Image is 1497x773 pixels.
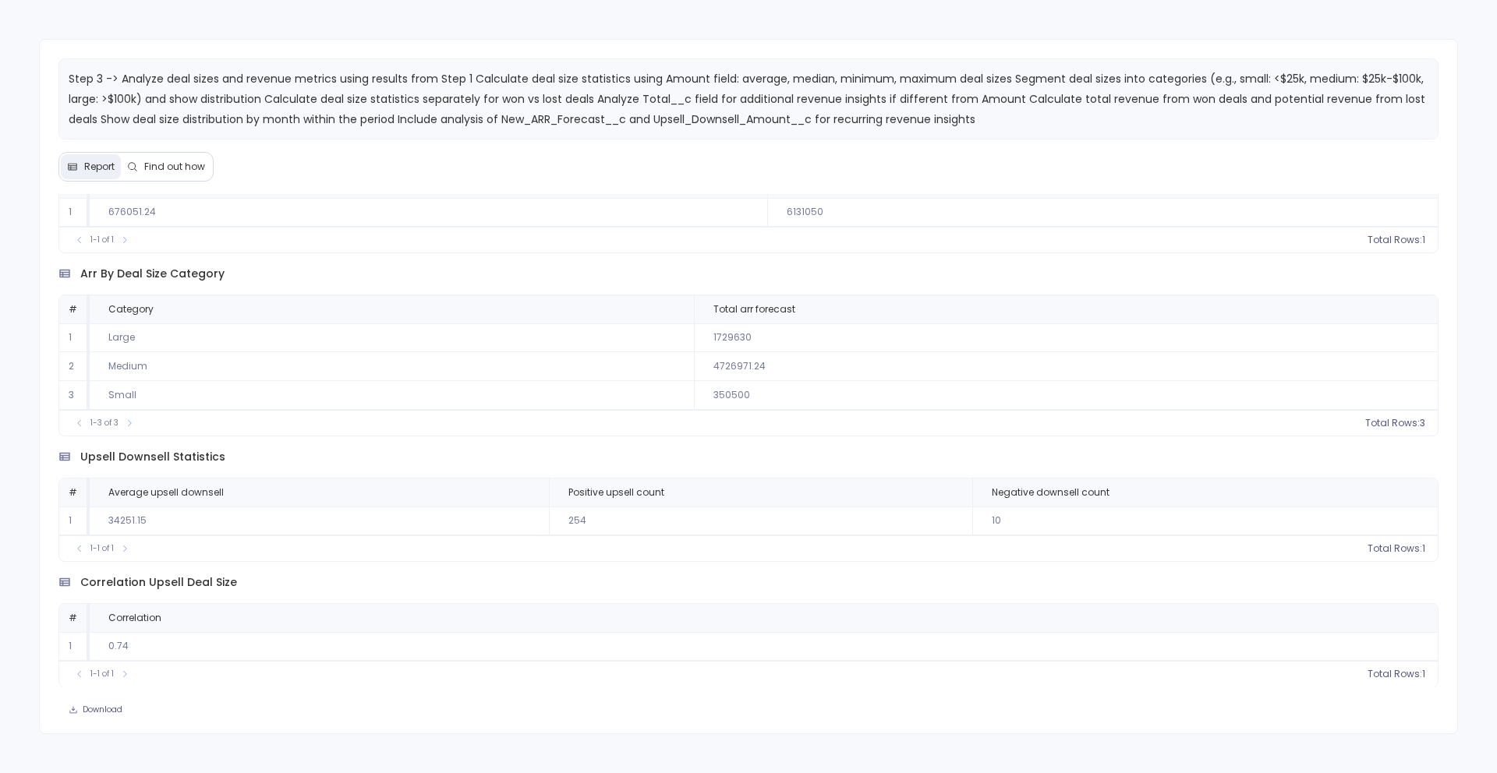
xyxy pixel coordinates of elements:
[80,449,225,465] span: upsell downsell statistics
[69,485,77,499] span: #
[694,352,1439,381] td: 4726971.24
[83,704,122,715] span: Download
[144,161,205,173] span: Find out how
[108,486,224,499] span: Average upsell downsell
[1368,542,1422,555] span: Total Rows:
[69,71,1425,127] span: Step 3 -> Analyze deal sizes and revenue metrics using results from Step 1 Calculate deal size st...
[713,303,795,316] span: Total arr forecast
[59,352,90,381] td: 2
[568,486,664,499] span: Positive upsell count
[58,699,133,721] button: Download
[694,323,1439,352] td: 1729630
[84,161,115,173] span: Report
[1422,234,1425,246] span: 1
[992,486,1109,499] span: Negative downsell count
[90,323,694,352] td: Large
[80,574,237,591] span: correlation upsell deal size
[59,323,90,352] td: 1
[80,266,225,282] span: arr by deal size category
[90,381,694,410] td: Small
[90,234,114,246] span: 1-1 of 1
[694,381,1439,410] td: 350500
[90,507,550,535] td: 34251.15
[1420,417,1425,429] span: 3
[1422,542,1425,555] span: 1
[108,612,161,624] span: Correlation
[1422,668,1425,680] span: 1
[1368,668,1422,680] span: Total Rows:
[972,507,1439,535] td: 10
[90,632,1439,661] td: 0.74
[90,417,119,429] span: 1-3 of 3
[108,303,154,316] span: Category
[90,352,694,381] td: Medium
[121,154,211,179] button: Find out how
[59,198,90,227] td: 1
[59,632,90,661] td: 1
[90,198,767,227] td: 676051.24
[1365,417,1420,429] span: Total Rows:
[767,198,1439,227] td: 6131050
[549,507,971,535] td: 254
[69,611,77,624] span: #
[59,507,90,535] td: 1
[90,668,114,680] span: 1-1 of 1
[59,381,90,410] td: 3
[90,542,114,555] span: 1-1 of 1
[69,302,77,316] span: #
[61,154,121,179] button: Report
[1368,234,1422,246] span: Total Rows:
